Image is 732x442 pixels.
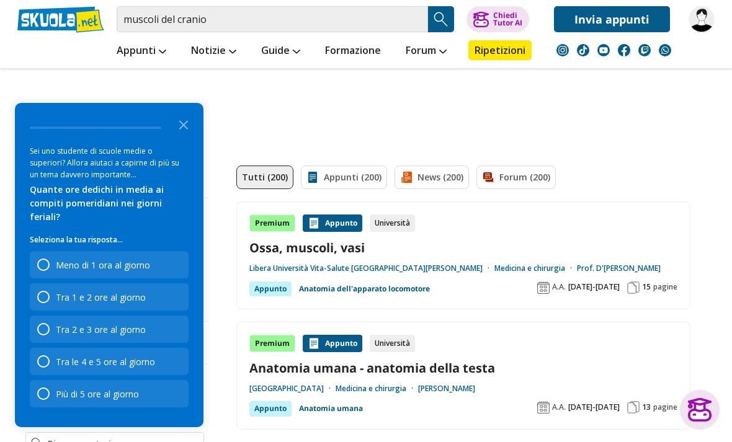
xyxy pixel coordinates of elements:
div: Appunto [303,335,362,352]
div: Appunto [303,214,362,232]
div: Premium [249,214,295,232]
div: Appunto [249,401,292,416]
a: Forum (200) [476,166,556,189]
a: Appunti (200) [301,166,387,189]
a: Anatomia dell'apparato locomotore [299,281,430,296]
span: A.A. [552,282,566,292]
span: 13 [642,402,651,412]
a: [PERSON_NAME] [418,384,475,394]
a: Medicina e chirurgia [494,263,577,273]
img: Pagine [627,401,640,413]
a: [GEOGRAPHIC_DATA] [249,384,336,394]
img: Appunti contenuto [308,217,320,229]
a: Anatomia umana - anatomia della testa [249,360,677,376]
a: Ossa, muscoli, vasi [249,239,677,256]
div: Chiedi Tutor AI [493,12,522,27]
a: Forum [403,40,450,63]
span: A.A. [552,402,566,412]
div: Tra 2 e 3 ore al giorno [56,324,146,335]
span: [DATE]-[DATE] [568,282,620,292]
p: Seleziona la tua risposta... [30,234,189,246]
img: Appunti contenuto [308,337,320,350]
div: Più di 5 ore al giorno [30,380,189,407]
div: Più di 5 ore al giorno [56,388,139,400]
div: Università [370,214,415,232]
img: WhatsApp [659,44,671,56]
a: Libera Università Vita-Salute [GEOGRAPHIC_DATA][PERSON_NAME] [249,263,494,273]
div: Tra 2 e 3 ore al giorno [30,316,189,343]
div: Survey [15,103,203,427]
a: Anatomia umana [299,401,363,416]
span: pagine [653,282,677,292]
div: Meno di 1 ora al giorno [30,251,189,278]
div: Appunto [249,281,292,296]
img: twitch [638,44,651,56]
img: Anno accademico [537,281,550,294]
span: 15 [642,282,651,292]
a: Medicina e chirurgia [336,384,418,394]
a: Guide [258,40,303,63]
img: Forum filtro contenuto [482,171,494,183]
img: tiktok [577,44,589,56]
button: Search Button [428,6,454,32]
img: Anno accademico [537,401,550,413]
div: Sei uno studente di scuole medie o superiori? Allora aiutaci a capirne di più su un tema davvero ... [30,145,189,180]
span: [DATE]-[DATE] [568,402,620,412]
img: Martigiu07 [689,6,715,32]
div: Meno di 1 ora al giorno [56,259,150,271]
img: Pagine [627,281,640,294]
a: News (200) [395,166,469,189]
div: Tra le 4 e 5 ore al giorno [56,356,155,368]
div: Università [370,335,415,352]
a: Formazione [322,40,384,63]
button: ChiediTutor AI [466,6,529,32]
img: Appunti filtro contenuto [306,171,319,183]
img: facebook [618,44,630,56]
span: pagine [653,402,677,412]
input: Cerca appunti, riassunti o versioni [117,6,428,32]
img: youtube [597,44,610,56]
img: instagram [556,44,569,56]
a: Notizie [188,40,239,63]
a: Invia appunti [554,6,670,32]
a: Appunti [114,40,169,63]
button: Close the survey [171,112,196,136]
div: Premium [249,335,295,352]
img: News filtro contenuto [400,171,413,183]
div: Tra 1 e 2 ore al giorno [56,291,146,303]
a: Tutti (200) [236,166,293,189]
a: Prof. D'[PERSON_NAME] [577,263,661,273]
img: Cerca appunti, riassunti o versioni [432,10,450,29]
div: Quante ore dedichi in media ai compiti pomeridiani nei giorni feriali? [30,183,189,224]
div: Tra 1 e 2 ore al giorno [30,283,189,311]
a: Ripetizioni [468,40,532,60]
div: Tra le 4 e 5 ore al giorno [30,348,189,375]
